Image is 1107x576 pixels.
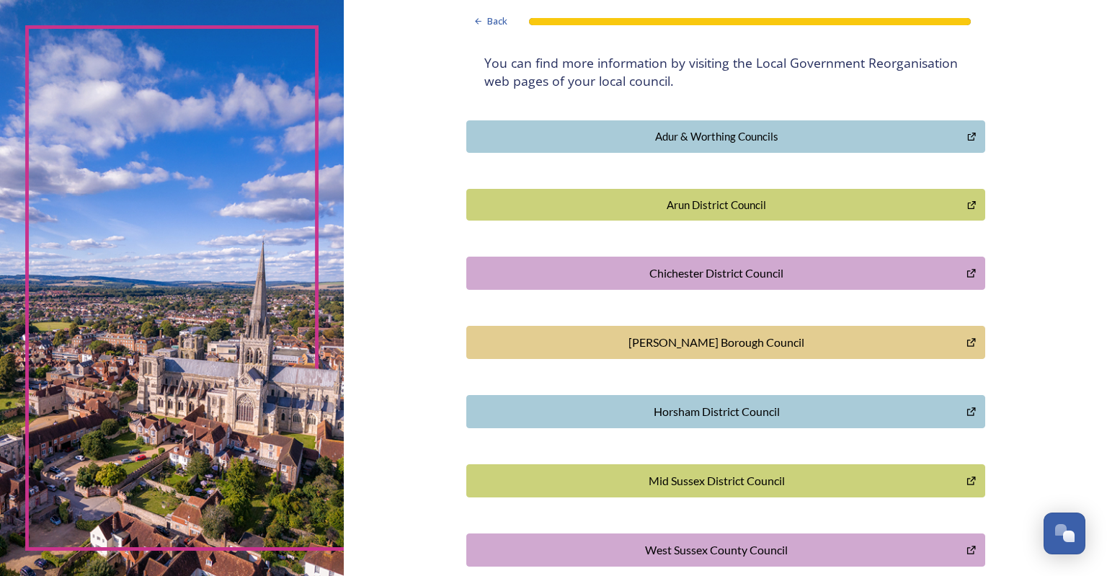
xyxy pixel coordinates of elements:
[466,395,985,428] button: Horsham District Council
[466,533,985,567] button: West Sussex County Council
[466,189,985,221] button: Arun District Council
[466,464,985,497] button: Mid Sussex District Council
[474,197,960,213] div: Arun District Council
[474,472,959,489] div: Mid Sussex District Council
[474,403,959,420] div: Horsham District Council
[1044,513,1085,554] button: Open Chat
[466,120,985,153] button: Adur & Worthing Councils
[474,128,960,145] div: Adur & Worthing Councils
[487,14,507,28] span: Back
[466,257,985,290] button: Chichester District Council
[474,265,959,282] div: Chichester District Council
[484,54,967,90] h4: You can find more information by visiting the Local Government Reorganisation web pages of your l...
[466,326,985,359] button: Crawley Borough Council
[474,334,959,351] div: [PERSON_NAME] Borough Council
[474,541,959,559] div: West Sussex County Council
